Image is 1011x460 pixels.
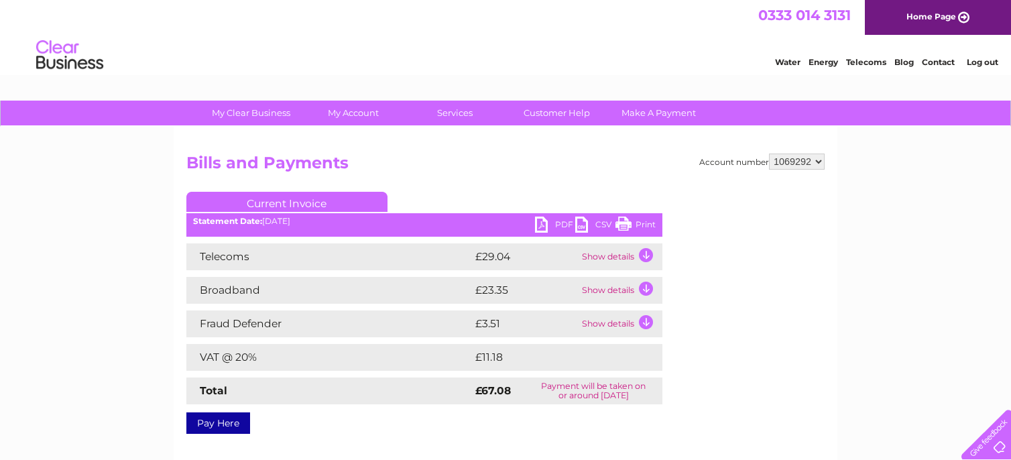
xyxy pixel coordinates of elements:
a: Log out [967,57,998,67]
a: Print [615,217,656,236]
td: £23.35 [472,277,579,304]
a: Water [775,57,800,67]
a: CSV [575,217,615,236]
img: logo.png [36,35,104,76]
a: Energy [809,57,838,67]
td: Show details [579,310,662,337]
div: [DATE] [186,217,662,226]
a: My Account [298,101,409,125]
td: Fraud Defender [186,310,472,337]
a: Current Invoice [186,192,388,212]
div: Clear Business is a trading name of Verastar Limited (registered in [GEOGRAPHIC_DATA] No. 3667643... [190,7,823,65]
h2: Bills and Payments [186,154,825,179]
a: My Clear Business [196,101,307,125]
td: Show details [579,243,662,270]
a: Pay Here [186,412,250,434]
a: Contact [922,57,955,67]
a: Customer Help [502,101,613,125]
a: Services [400,101,511,125]
a: Make A Payment [604,101,715,125]
td: £3.51 [472,310,579,337]
td: £11.18 [472,344,631,371]
b: Statement Date: [193,216,262,226]
div: Account number [699,154,825,170]
a: PDF [535,217,575,236]
td: Payment will be taken on or around [DATE] [524,378,662,404]
td: Telecoms [186,243,472,270]
td: Show details [579,277,662,304]
strong: Total [200,384,227,397]
td: Broadband [186,277,472,304]
a: 0333 014 3131 [758,7,851,23]
a: Blog [894,57,914,67]
td: VAT @ 20% [186,344,472,371]
a: Telecoms [846,57,886,67]
td: £29.04 [472,243,579,270]
strong: £67.08 [475,384,511,397]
